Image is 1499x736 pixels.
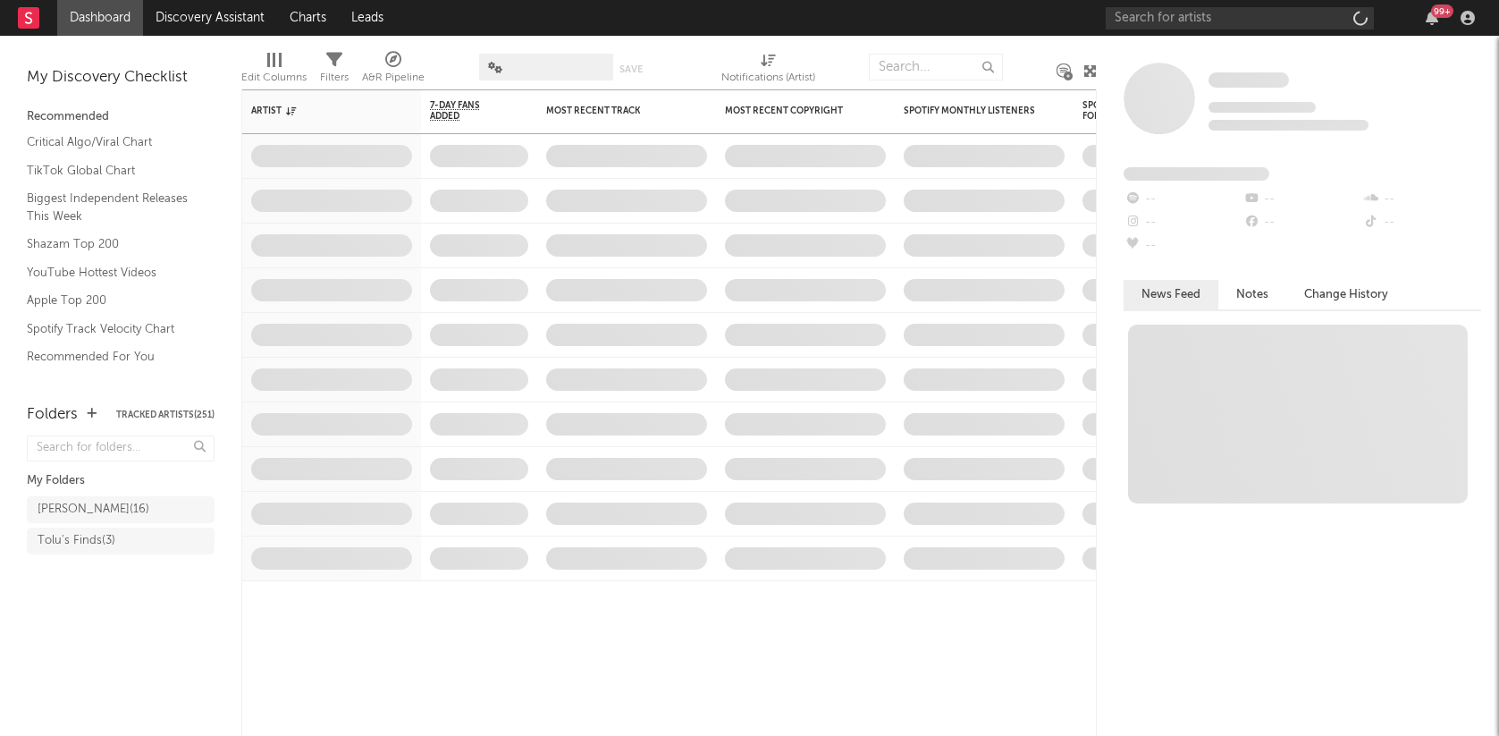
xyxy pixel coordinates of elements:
[27,496,215,523] a: [PERSON_NAME](16)
[869,54,1003,80] input: Search...
[38,530,115,552] div: Tolu's Finds ( 3 )
[116,410,215,419] button: Tracked Artists(251)
[1124,167,1269,181] span: Fans Added by Platform
[619,64,643,74] button: Save
[38,499,149,520] div: [PERSON_NAME] ( 16 )
[27,189,197,225] a: Biggest Independent Releases This Week
[430,100,501,122] span: 7-Day Fans Added
[1124,211,1242,234] div: --
[27,436,215,461] input: Search for folders...
[1208,102,1316,113] span: Tracking Since: [DATE]
[1208,72,1289,89] a: Some Artist
[1286,280,1406,309] button: Change History
[1218,280,1286,309] button: Notes
[27,319,197,339] a: Spotify Track Velocity Chart
[27,106,215,128] div: Recommended
[904,106,1038,116] div: Spotify Monthly Listeners
[27,528,215,554] a: Tolu's Finds(3)
[721,67,815,89] div: Notifications (Artist)
[725,106,859,116] div: Most Recent Copyright
[27,234,197,254] a: Shazam Top 200
[1242,188,1361,211] div: --
[320,67,349,89] div: Filters
[1362,188,1481,211] div: --
[1106,7,1374,30] input: Search for artists
[27,263,197,283] a: YouTube Hottest Videos
[27,161,197,181] a: TikTok Global Chart
[546,106,680,116] div: Most Recent Track
[1208,120,1368,131] span: 0 fans last week
[320,45,349,97] div: Filters
[27,291,197,310] a: Apple Top 200
[1208,72,1289,88] span: Some Artist
[27,470,215,492] div: My Folders
[27,404,78,426] div: Folders
[241,67,307,89] div: Edit Columns
[1082,100,1145,122] div: Spotify Followers
[251,106,385,116] div: Artist
[1124,280,1218,309] button: News Feed
[27,347,197,367] a: Recommended For You
[27,67,215,89] div: My Discovery Checklist
[1242,211,1361,234] div: --
[1362,211,1481,234] div: --
[362,67,425,89] div: A&R Pipeline
[721,45,815,97] div: Notifications (Artist)
[1124,188,1242,211] div: --
[362,45,425,97] div: A&R Pipeline
[1124,234,1242,258] div: --
[1426,11,1438,25] button: 99+
[1431,4,1453,18] div: 99 +
[241,45,307,97] div: Edit Columns
[27,132,197,152] a: Critical Algo/Viral Chart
